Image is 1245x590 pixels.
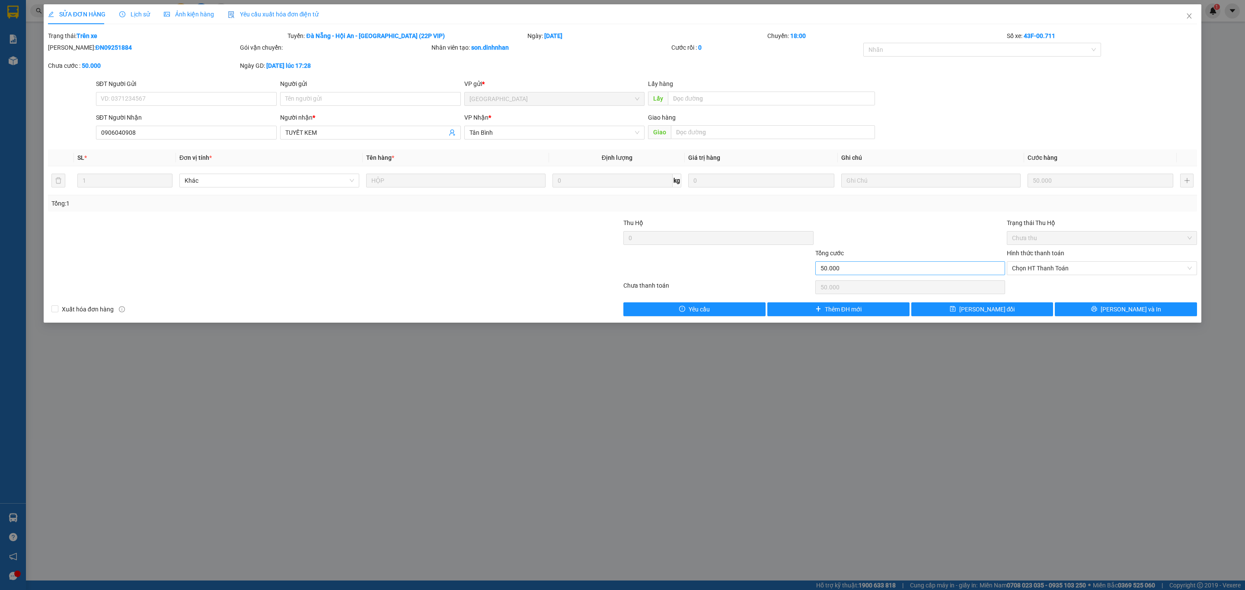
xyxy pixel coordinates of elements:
[164,11,214,18] span: Ảnh kiện hàng
[623,302,766,316] button: exclamation-circleYêu cầu
[48,11,105,18] span: SỬA ĐƠN HÀNG
[266,62,311,69] b: [DATE] lúc 17:28
[671,125,875,139] input: Dọc đường
[838,149,1025,166] th: Ghi chú
[96,44,132,51] b: ĐN09251884
[679,306,685,313] span: exclamation-circle
[648,80,673,87] span: Lấy hàng
[648,125,671,139] span: Giao
[1101,305,1161,314] span: [PERSON_NAME] và In
[58,305,117,314] span: Xuất hóa đơn hàng
[689,305,710,314] span: Yêu cầu
[959,305,1015,314] span: [PERSON_NAME] đổi
[51,199,480,208] div: Tổng: 1
[96,79,277,89] div: SĐT Người Gửi
[1006,31,1198,41] div: Số xe:
[464,79,645,89] div: VP gửi
[366,154,394,161] span: Tên hàng
[119,306,125,312] span: info-circle
[119,11,150,18] span: Lịch sử
[280,113,461,122] div: Người nhận
[431,43,670,52] div: Nhân viên tạo:
[179,154,212,161] span: Đơn vị tính
[648,114,676,121] span: Giao hàng
[1007,218,1197,228] div: Trạng thái Thu Hộ
[77,154,84,161] span: SL
[1028,174,1173,187] input: 0
[1012,232,1192,244] span: Chưa thu
[469,126,640,139] span: Tân Bình
[464,114,488,121] span: VP Nhận
[287,31,527,41] div: Tuyến:
[668,92,875,105] input: Dọc đường
[51,174,65,187] button: delete
[1177,4,1201,29] button: Close
[688,174,834,187] input: 0
[228,11,235,18] img: icon
[623,219,643,226] span: Thu Hộ
[471,44,509,51] b: son.dinhnhan
[47,31,287,41] div: Trạng thái:
[1012,262,1192,275] span: Chọn HT Thanh Toán
[688,154,720,161] span: Giá trị hàng
[366,174,546,187] input: VD: Bàn, Ghế
[48,11,54,17] span: edit
[469,92,640,105] span: Đà Nẵng
[449,129,456,136] span: user-add
[77,32,97,39] b: Trên xe
[825,305,862,314] span: Thêm ĐH mới
[1180,174,1194,187] button: plus
[48,43,238,52] div: [PERSON_NAME]:
[164,11,170,17] span: picture
[602,154,632,161] span: Định lượng
[790,32,806,39] b: 18:00
[767,302,910,316] button: plusThêm ĐH mới
[1055,302,1197,316] button: printer[PERSON_NAME] và In
[185,174,354,187] span: Khác
[815,306,821,313] span: plus
[766,31,1006,41] div: Chuyến:
[96,113,277,122] div: SĐT Người Nhận
[671,43,862,52] div: Cước rồi :
[240,43,430,52] div: Gói vận chuyển:
[82,62,101,69] b: 50.000
[1091,306,1097,313] span: printer
[1028,154,1057,161] span: Cước hàng
[911,302,1053,316] button: save[PERSON_NAME] đổi
[950,306,956,313] span: save
[815,250,844,257] span: Tổng cước
[228,11,319,18] span: Yêu cầu xuất hóa đơn điện tử
[648,92,668,105] span: Lấy
[119,11,125,17] span: clock-circle
[306,32,444,39] b: Đà Nẵng - Hội An - [GEOGRAPHIC_DATA] (22P VIP)
[544,32,562,39] b: [DATE]
[622,281,814,296] div: Chưa thanh toán
[527,31,766,41] div: Ngày:
[240,61,430,70] div: Ngày GD:
[1007,250,1064,257] label: Hình thức thanh toán
[841,174,1021,187] input: Ghi Chú
[280,79,461,89] div: Người gửi
[1024,32,1055,39] b: 43F-00.711
[673,174,681,187] span: kg
[48,61,238,70] div: Chưa cước :
[1186,13,1193,19] span: close
[698,44,702,51] b: 0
